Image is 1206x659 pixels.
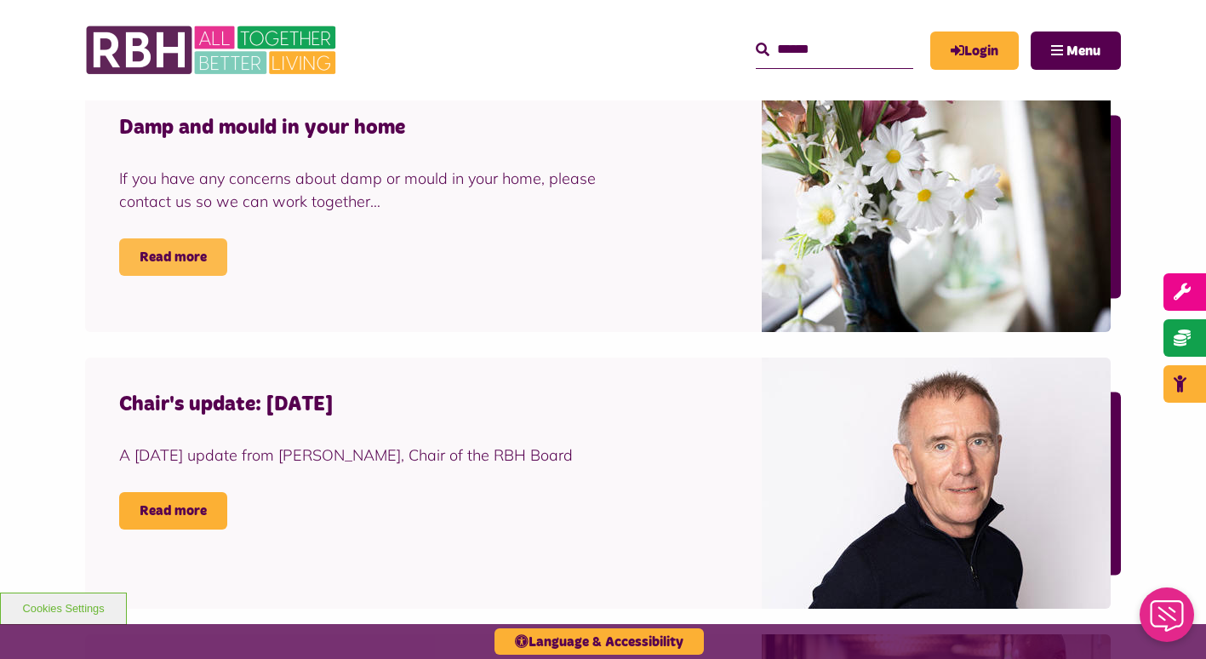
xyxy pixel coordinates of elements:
[119,392,626,418] h4: Chair's update: [DATE]
[119,115,626,141] h4: Damp and mould in your home
[762,81,1111,332] img: Flowers on window sill
[1129,582,1206,659] iframe: Netcall Web Assistant for live chat
[119,238,227,276] a: Read more Damp and mould in your home
[119,444,626,467] div: A [DATE] update from [PERSON_NAME], Chair of the RBH Board
[1066,44,1100,58] span: Menu
[1031,32,1121,70] button: Navigation
[119,492,227,530] a: Read more Chair's update: March 2024
[930,32,1019,70] a: MyRBH
[762,358,1111,609] img: Kevin Brady RBH Chair
[494,628,704,655] button: Language & Accessibility
[119,167,626,213] div: If you have any concerns about damp or mould in your home, please contact us so we can work toget...
[85,17,340,83] img: RBH
[756,32,913,68] input: Search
